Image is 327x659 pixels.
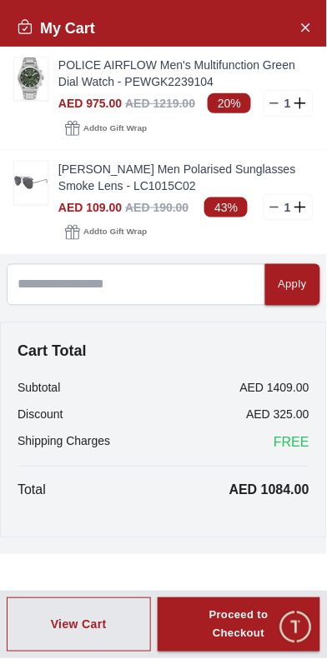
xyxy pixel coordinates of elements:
button: Proceed to Checkout [158,598,320,653]
div: Home [2,601,158,657]
p: Subtotal [18,380,60,397]
div: Apply [279,276,307,295]
span: Home [63,637,97,651]
span: Conversation [205,637,282,651]
button: Addto Gift Wrap [58,221,153,244]
span: FREE [274,433,309,453]
button: View Cart [7,598,151,653]
span: 43% [204,197,248,217]
span: AED 109.00 [58,201,122,214]
a: [PERSON_NAME] Men Polarised Sunglasses Smoke Lens - LC1015C02 [58,161,314,194]
div: Chat Widget [278,610,314,647]
h4: Cart Total [18,340,309,363]
button: Close Account [292,13,319,40]
p: 1 [281,199,294,216]
button: Addto Gift Wrap [58,117,153,140]
img: ... [14,162,48,204]
em: Minimize [277,17,310,50]
img: ... [14,57,48,100]
span: 20% [208,93,251,113]
span: Chat with us now [73,507,281,528]
div: Chat with us now [17,484,310,551]
div: Proceed to Checkout [188,607,290,645]
button: Apply [265,264,320,306]
p: 1 [281,95,294,112]
div: Find your dream watch—experts ready to assist! [17,428,310,463]
div: Conversation [162,601,325,657]
p: AED 1084.00 [229,481,309,501]
span: Add to Gift Wrap [83,120,147,137]
span: AED 1219.00 [125,97,195,110]
img: Company logo [18,17,51,51]
p: Shipping Charges [18,433,110,453]
span: AED 975.00 [58,97,122,110]
h2: My Cart [17,17,95,40]
a: POLICE AIRFLOW Men's Multifunction Green Dial Watch - PEWGK2239104 [58,57,314,90]
div: Timehousecompany [17,357,310,420]
div: View Cart [51,617,107,633]
p: AED 1409.00 [240,380,309,397]
p: Total [18,481,46,501]
span: AED 190.00 [125,201,189,214]
span: Add to Gift Wrap [83,224,147,241]
p: AED 325.00 [247,407,310,423]
p: Discount [18,407,63,423]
